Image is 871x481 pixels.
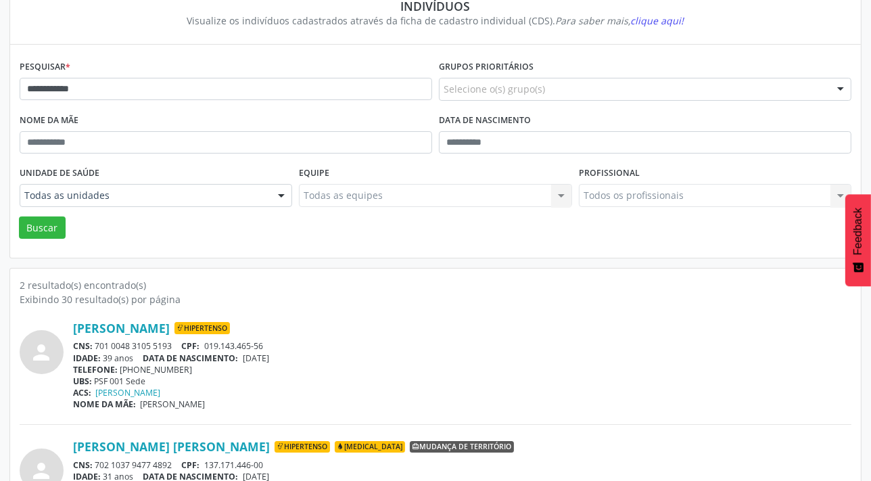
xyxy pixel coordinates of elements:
[335,441,405,453] span: [MEDICAL_DATA]
[73,459,93,471] span: CNS:
[243,352,269,364] span: [DATE]
[73,340,93,352] span: CNS:
[73,364,118,375] span: TELEFONE:
[439,57,534,78] label: Grupos prioritários
[182,459,200,471] span: CPF:
[73,364,851,375] div: [PHONE_NUMBER]
[20,292,851,306] div: Exibindo 30 resultado(s) por página
[73,375,851,387] div: PSF 001 Sede
[73,459,851,471] div: 702 1037 9477 4892
[410,441,514,453] span: Mudança de território
[73,439,270,454] a: [PERSON_NAME] [PERSON_NAME]
[20,163,99,184] label: Unidade de saúde
[299,163,329,184] label: Equipe
[439,110,531,131] label: Data de nascimento
[631,14,684,27] span: clique aqui!
[143,352,239,364] span: DATA DE NASCIMENTO:
[275,441,330,453] span: Hipertenso
[20,110,78,131] label: Nome da mãe
[852,208,864,255] span: Feedback
[20,57,70,78] label: Pesquisar
[73,387,91,398] span: ACS:
[444,82,545,96] span: Selecione o(s) grupo(s)
[73,321,170,336] a: [PERSON_NAME]
[73,352,851,364] div: 39 anos
[73,352,101,364] span: IDADE:
[579,163,640,184] label: Profissional
[29,14,842,28] div: Visualize os indivíduos cadastrados através da ficha de cadastro individual (CDS).
[556,14,684,27] i: Para saber mais,
[845,194,871,286] button: Feedback - Mostrar pesquisa
[24,189,264,202] span: Todas as unidades
[30,340,54,365] i: person
[73,375,92,387] span: UBS:
[73,340,851,352] div: 701 0048 3105 5193
[19,216,66,239] button: Buscar
[20,278,851,292] div: 2 resultado(s) encontrado(s)
[96,387,161,398] a: [PERSON_NAME]
[204,340,263,352] span: 019.143.465-56
[174,322,230,334] span: Hipertenso
[141,398,206,410] span: [PERSON_NAME]
[204,459,263,471] span: 137.171.446-00
[73,398,136,410] span: NOME DA MÃE:
[182,340,200,352] span: CPF:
